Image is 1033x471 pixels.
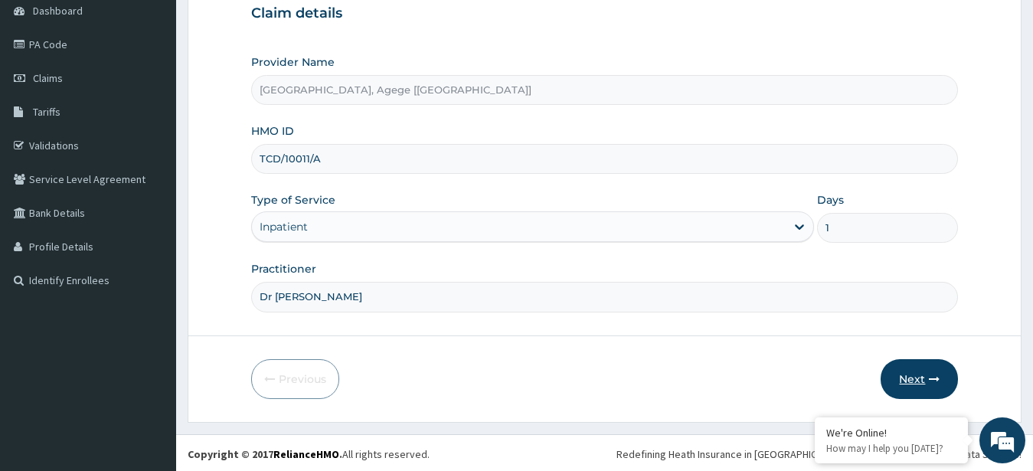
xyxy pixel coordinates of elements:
textarea: Type your message and hit 'Enter' [8,311,292,365]
div: Minimize live chat window [251,8,288,44]
a: RelianceHMO [273,447,339,461]
input: Enter Name [251,282,959,312]
label: Provider Name [251,54,335,70]
h3: Claim details [251,5,959,22]
p: How may I help you today? [826,442,956,455]
span: Tariffs [33,105,60,119]
input: Enter HMO ID [251,144,959,174]
span: Claims [33,71,63,85]
div: Inpatient [260,219,308,234]
button: Previous [251,359,339,399]
span: Dashboard [33,4,83,18]
img: d_794563401_company_1708531726252_794563401 [28,77,62,115]
label: HMO ID [251,123,294,139]
div: Redefining Heath Insurance in [GEOGRAPHIC_DATA] using Telemedicine and Data Science! [616,446,1022,462]
label: Type of Service [251,192,335,208]
span: We're online! [89,139,211,294]
button: Next [881,359,958,399]
strong: Copyright © 2017 . [188,447,342,461]
label: Practitioner [251,261,316,276]
div: We're Online! [826,426,956,440]
div: Chat with us now [80,86,257,106]
label: Days [817,192,844,208]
